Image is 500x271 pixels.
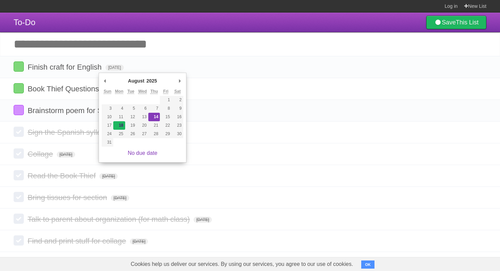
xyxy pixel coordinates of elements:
[28,106,126,115] span: Brainstorm poem for Spanish
[130,238,148,245] span: [DATE]
[113,121,125,130] button: 18
[28,85,101,93] span: Book Thief Questions
[172,113,183,121] button: 16
[361,260,374,269] button: OK
[125,113,137,121] button: 12
[160,113,171,121] button: 15
[137,113,148,121] button: 13
[127,76,145,86] div: August
[172,104,183,113] button: 9
[160,130,171,138] button: 29
[14,235,24,246] label: Done
[102,121,113,130] button: 17
[125,121,137,130] button: 19
[105,65,124,71] span: [DATE]
[148,113,160,121] button: 14
[14,170,24,180] label: Done
[148,121,160,130] button: 21
[137,130,148,138] button: 27
[160,96,171,104] button: 1
[28,193,109,202] span: Bring tissues for section
[177,76,183,86] button: Next Month
[28,237,128,245] span: Find and print stuff for collage
[146,76,158,86] div: 2025
[14,61,24,72] label: Done
[14,214,24,224] label: Done
[14,18,35,27] span: To-Do
[14,83,24,93] label: Done
[14,105,24,115] label: Done
[28,128,115,137] span: Sign the Spanish syllabus
[174,89,181,94] abbr: Saturday
[148,104,160,113] button: 7
[127,89,134,94] abbr: Tuesday
[28,150,55,158] span: Collage
[14,148,24,159] label: Done
[125,130,137,138] button: 26
[172,130,183,138] button: 30
[137,121,148,130] button: 20
[113,130,125,138] button: 25
[104,89,112,94] abbr: Sunday
[150,89,158,94] abbr: Thursday
[102,113,113,121] button: 10
[163,89,168,94] abbr: Friday
[28,171,97,180] span: Read the Book Thief
[194,217,212,223] span: [DATE]
[14,192,24,202] label: Done
[113,113,125,121] button: 11
[160,104,171,113] button: 8
[102,104,113,113] button: 3
[124,257,360,271] span: Cookies help us deliver our services. By using our services, you agree to our use of cookies.
[128,150,157,156] a: No due date
[99,173,118,179] span: [DATE]
[138,89,147,94] abbr: Wednesday
[111,195,129,201] span: [DATE]
[102,76,109,86] button: Previous Month
[172,96,183,104] button: 2
[28,215,191,223] span: Talk to parent about organization (for math class)
[160,121,171,130] button: 22
[28,63,103,71] span: Finish craft for English
[113,104,125,113] button: 4
[102,130,113,138] button: 24
[426,16,486,29] a: SaveThis List
[14,127,24,137] label: Done
[115,89,123,94] abbr: Monday
[125,104,137,113] button: 5
[137,104,148,113] button: 6
[148,130,160,138] button: 28
[102,138,113,147] button: 31
[456,19,479,26] b: This List
[57,151,75,158] span: [DATE]
[172,121,183,130] button: 23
